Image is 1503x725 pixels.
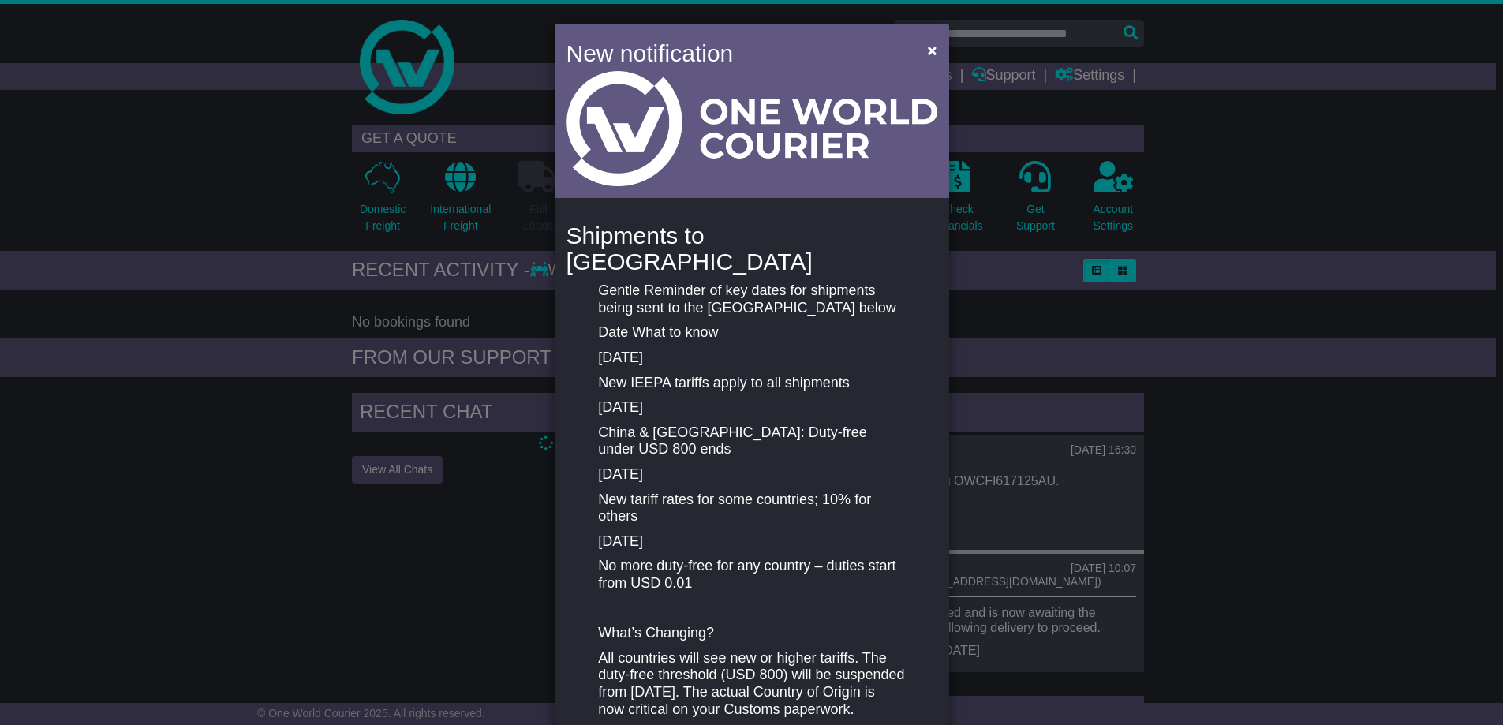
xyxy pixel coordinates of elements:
[598,324,904,342] p: Date What to know
[598,491,904,525] p: New tariff rates for some countries; 10% for others
[598,466,904,484] p: [DATE]
[598,625,904,642] p: What’s Changing?
[598,375,904,392] p: New IEEPA tariffs apply to all shipments
[598,558,904,592] p: No more duty-free for any country – duties start from USD 0.01
[566,36,905,71] h4: New notification
[598,533,904,551] p: [DATE]
[598,424,904,458] p: China & [GEOGRAPHIC_DATA]: Duty-free under USD 800 ends
[598,399,904,417] p: [DATE]
[566,71,937,186] img: Light
[598,282,904,316] p: Gentle Reminder of key dates for shipments being sent to the [GEOGRAPHIC_DATA] below
[598,349,904,367] p: [DATE]
[598,650,904,718] p: All countries will see new or higher tariffs. The duty-free threshold (USD 800) will be suspended...
[566,222,937,275] h4: Shipments to [GEOGRAPHIC_DATA]
[927,41,937,59] span: ×
[919,34,944,66] button: Close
